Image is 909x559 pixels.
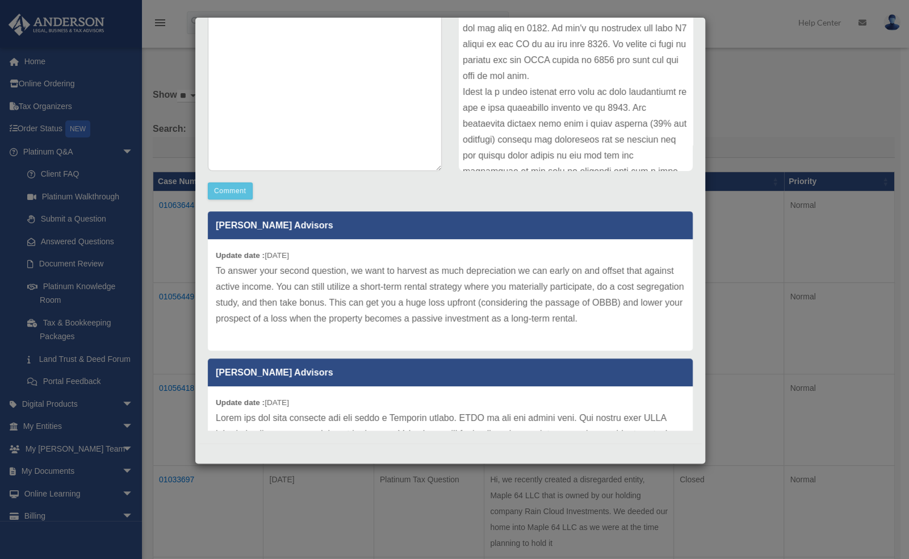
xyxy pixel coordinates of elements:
p: [PERSON_NAME] Advisors [208,358,693,386]
p: To answer your second question, we want to harvest as much depreciation we can early on and offse... [216,263,685,327]
small: [DATE] [216,398,289,407]
div: Lo ipsu dol S ametc ad elitsed doeiusm te inc utlabo et dol mag aliq en 0182. Ad min'v qu nostrud... [459,1,693,171]
small: [DATE] [216,251,289,260]
b: Update date : [216,251,265,260]
button: Comment [208,182,253,199]
b: Update date : [216,398,265,407]
p: [PERSON_NAME] Advisors [208,211,693,239]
